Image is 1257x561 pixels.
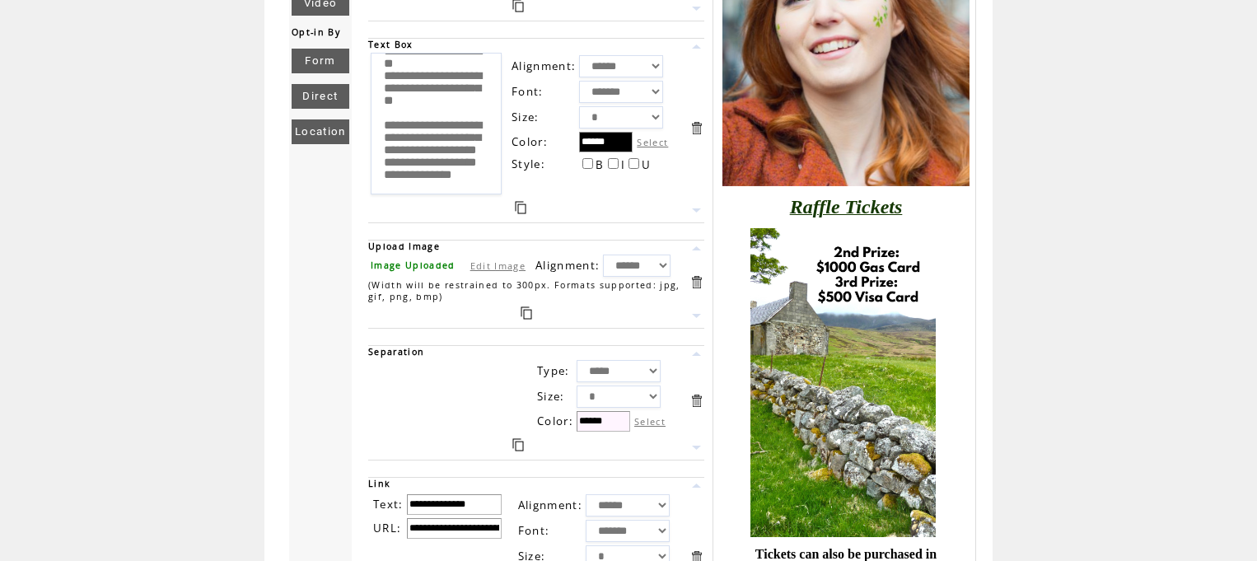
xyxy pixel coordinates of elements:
[518,523,550,538] span: Font:
[521,306,532,320] a: Duplicate this item
[596,157,604,172] span: B
[689,393,704,409] a: Delete this item
[292,84,349,109] a: Direct
[470,259,526,272] a: Edit Image
[689,308,704,324] a: Move this item down
[637,136,668,148] label: Select
[373,497,404,512] span: Text:
[292,119,349,144] a: Location
[512,134,548,149] span: Color:
[689,241,704,256] a: Move this item up
[512,84,544,99] span: Font:
[689,346,704,362] a: Move this item up
[689,440,704,456] a: Move this item down
[512,438,524,451] a: Duplicate this item
[621,157,625,172] span: I
[634,415,666,428] label: Select
[292,26,340,38] span: Opt-in By
[689,39,704,54] a: Move this item up
[537,363,570,378] span: Type:
[512,58,576,73] span: Alignment:
[790,196,903,217] font: Raffle Tickets
[512,157,545,171] span: Style:
[689,203,704,218] a: Move this item down
[515,201,526,214] a: Duplicate this item
[535,258,600,273] span: Alignment:
[537,389,565,404] span: Size:
[292,49,349,73] a: Form
[368,241,440,252] span: Upload Image
[518,498,582,512] span: Alignment:
[689,274,704,290] a: Delete this item
[373,521,401,535] span: URL:
[642,157,651,172] span: U
[689,120,704,136] a: Delete this item
[368,39,414,50] span: Text Box
[537,414,573,428] span: Color:
[368,279,680,302] span: (Width will be restrained to 300px. Formats supported: jpg, gif, png, bmp)
[368,478,390,489] span: Link
[689,478,704,493] a: Move this item up
[722,228,970,537] img: images
[368,346,424,358] span: Separation
[790,210,903,214] a: Raffle Tickets
[371,259,456,271] span: Image Uploaded
[512,110,540,124] span: Size:
[689,1,704,16] a: Move this item down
